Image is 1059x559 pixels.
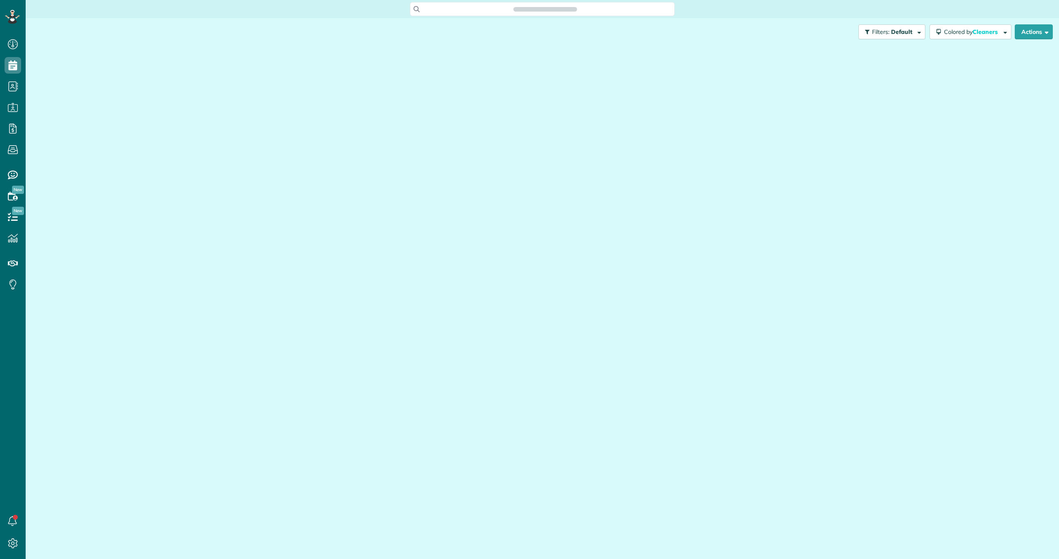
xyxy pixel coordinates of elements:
[12,186,24,194] span: New
[854,24,925,39] a: Filters: Default
[930,24,1011,39] button: Colored byCleaners
[944,28,1001,36] span: Colored by
[858,24,925,39] button: Filters: Default
[891,28,913,36] span: Default
[522,5,568,13] span: Search ZenMaid…
[973,28,999,36] span: Cleaners
[872,28,889,36] span: Filters:
[12,207,24,215] span: New
[1015,24,1053,39] button: Actions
